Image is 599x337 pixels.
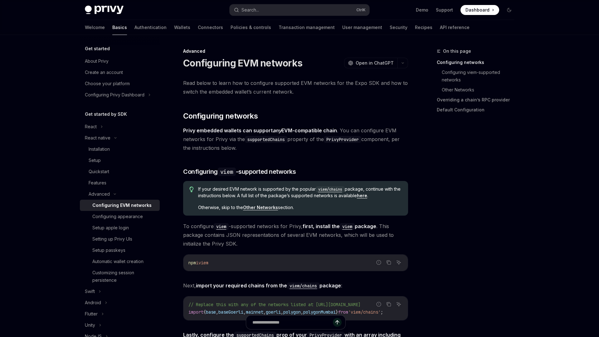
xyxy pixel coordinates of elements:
[385,258,393,266] button: Copy the contents from the code block
[80,177,160,188] a: Features
[340,223,355,229] a: viem
[465,7,489,13] span: Dashboard
[245,136,287,143] code: supportedChains
[85,299,101,306] div: Android
[85,45,110,52] h5: Get started
[134,20,167,35] a: Authentication
[80,67,160,78] a: Create an account
[89,179,106,187] div: Features
[218,309,243,315] span: baseGoerli
[89,168,109,175] div: Quickstart
[395,258,403,266] button: Ask AI
[112,20,127,35] a: Basics
[80,256,160,267] a: Automatic wallet creation
[440,20,470,35] a: API reference
[241,6,259,14] div: Search...
[344,58,397,68] button: Open in ChatGPT
[85,57,109,65] div: About Privy
[80,144,160,155] a: Installation
[80,233,160,245] a: Setting up Privy UIs
[324,136,361,143] code: PrivyProvider
[183,79,408,96] span: Read below to learn how to configure supported EVM networks for the Expo SDK and how to switch th...
[92,213,143,220] div: Configuring appearance
[183,126,408,152] span: . You can configure EVM networks for Privy via the property of the component, per the instruction...
[92,235,132,243] div: Setting up Privy UIs
[390,20,407,35] a: Security
[80,166,160,177] a: Quickstart
[214,223,229,230] code: viem
[85,80,130,87] div: Choose your platform
[80,222,160,233] a: Setup apple login
[273,127,281,134] em: any
[85,91,144,99] div: Configuring Privy Dashboard
[183,127,337,134] strong: Privy embedded wallets can support EVM-compatible chain
[198,20,223,35] a: Connectors
[287,282,319,289] a: viem/chains
[316,186,345,193] code: viem/chains
[196,260,198,266] span: i
[266,309,281,315] span: goerli
[89,145,110,153] div: Installation
[243,205,278,210] a: Other Networks
[80,267,160,286] a: Customizing session persistence
[436,7,453,13] a: Support
[437,105,519,115] a: Default Configuration
[340,223,355,230] code: viem
[342,20,382,35] a: User management
[303,309,336,315] span: polygonMumbai
[301,309,303,315] span: ,
[174,20,190,35] a: Wallets
[415,20,432,35] a: Recipes
[281,309,283,315] span: ,
[183,222,408,248] span: To configure -supported networks for Privy, . This package contains JSON representations of sever...
[279,20,335,35] a: Transaction management
[356,60,394,66] span: Open in ChatGPT
[80,211,160,222] a: Configuring appearance
[283,309,301,315] span: polygon
[333,318,342,327] button: Send message
[416,7,428,13] a: Demo
[80,155,160,166] a: Setup
[203,309,206,315] span: {
[85,20,105,35] a: Welcome
[183,111,258,121] span: Configuring networks
[80,245,160,256] a: Setup passkeys
[183,281,408,290] span: Next, :
[206,309,216,315] span: base
[375,258,383,266] button: Report incorrect code
[196,282,341,289] strong: import your required chains from the package
[183,57,302,69] h1: Configuring EVM networks
[198,204,402,211] span: Otherwise, skip to the section.
[375,300,383,308] button: Report incorrect code
[80,200,160,211] a: Configuring EVM networks
[263,309,266,315] span: ,
[92,269,156,284] div: Customizing session persistence
[188,309,203,315] span: import
[336,309,338,315] span: }
[316,186,345,192] a: viem/chains
[198,186,402,199] span: If your desired EVM network is supported by the popular package, continue with the instructions b...
[188,260,196,266] span: npm
[348,309,381,315] span: 'viem/chains'
[85,288,95,295] div: Swift
[357,193,367,198] a: here
[189,187,194,192] svg: Tip
[89,157,101,164] div: Setup
[381,309,383,315] span: ;
[183,48,408,54] div: Advanced
[89,190,110,198] div: Advanced
[230,4,369,16] button: Search...CtrlK
[356,7,366,12] span: Ctrl K
[385,300,393,308] button: Copy the contents from the code block
[85,6,124,14] img: dark logo
[80,78,160,89] a: Choose your platform
[442,85,519,95] a: Other Networks
[303,223,376,229] strong: first, install the package
[85,123,97,130] div: React
[85,110,127,118] h5: Get started by SDK
[504,5,514,15] button: Toggle dark mode
[443,47,471,55] span: On this page
[243,309,246,315] span: ,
